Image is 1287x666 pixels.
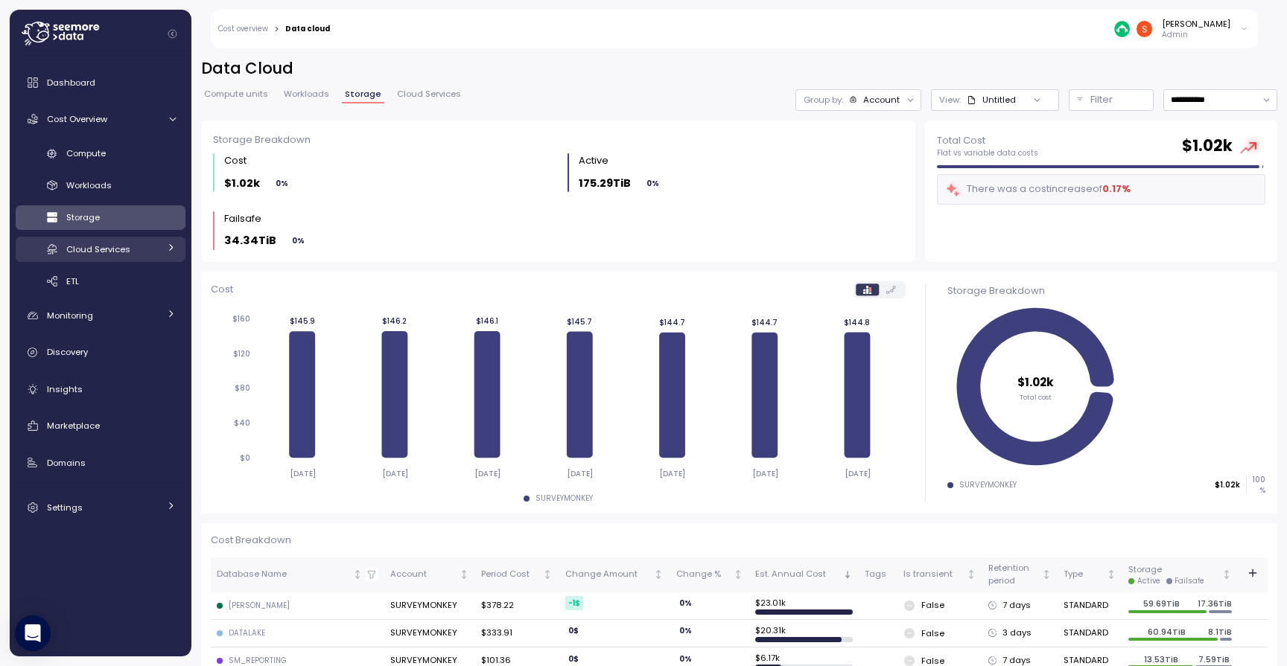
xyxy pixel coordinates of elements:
p: View: [939,94,961,106]
div: Not sorted [1221,569,1232,580]
div: 0 % [286,232,311,249]
span: Workloads [284,90,329,98]
div: 0 % [676,652,695,666]
a: Insights [16,374,185,404]
tspan: [DATE] [474,469,500,478]
div: 0 % [676,624,695,638]
tspan: $0 [240,453,250,463]
th: Is transientNot sorted [897,557,982,592]
p: 13.53TiB [1128,653,1193,665]
div: 3 days [988,627,1052,640]
tspan: $144.7 [660,317,686,327]
td: $333.91 [475,620,559,647]
div: [PERSON_NAME] [229,601,290,611]
div: Not sorted [653,569,664,580]
a: Cost Overview [16,104,185,134]
h2: $ 1.02k [1182,135,1233,157]
div: 0.17 % [1102,182,1131,196]
div: Not sorted [1106,569,1116,580]
tspan: [DATE] [289,469,315,478]
p: Group by: [804,94,843,106]
div: > [274,25,279,34]
tspan: [DATE] [845,469,871,478]
span: Discovery [47,346,88,358]
div: SURVEYMONKEY [959,480,1017,490]
a: Monitoring [16,301,185,330]
span: Cloud Services [397,90,461,98]
span: Insights [47,383,83,395]
div: Retention period [988,562,1039,588]
span: Storage [66,211,100,223]
th: Period CostNot sorted [475,557,559,592]
p: 17.36TiB [1198,598,1232,609]
th: Database NameNot sorted [211,557,384,592]
p: Filter [1090,92,1113,107]
th: AccountNot sorted [384,557,475,592]
div: Is transient [903,568,964,581]
p: 175.29TiB [579,175,631,192]
div: 7 days [988,599,1052,612]
div: Not sorted [1041,569,1052,580]
p: 100 % [1247,475,1265,495]
p: False [921,599,944,611]
button: Collapse navigation [163,28,182,39]
td: SURVEYMONKEY [384,592,475,620]
td: $ 23.01k [749,592,859,620]
div: -1 $ [565,596,583,610]
div: Not sorted [459,569,469,580]
span: Marketplace [47,420,100,432]
span: Settings [47,502,83,513]
th: TypeNot sorted [1058,557,1122,592]
a: Settings [16,493,185,522]
div: Change Amount [565,568,652,581]
div: SURVEYMONKEY [536,493,593,504]
tspan: $145.9 [290,316,315,326]
tspan: [DATE] [752,469,778,478]
span: Cost Overview [47,113,107,125]
div: Failsafe [224,211,261,226]
div: 0 % [676,596,695,610]
div: Type [1064,568,1104,581]
div: 0 % [270,175,294,192]
p: False [921,627,944,639]
img: 687cba7b7af778e9efcde14e.PNG [1114,21,1130,36]
a: Discovery [16,338,185,368]
p: 60.94TiB [1128,626,1205,638]
tspan: Total cost [1020,391,1052,401]
tspan: [DATE] [568,469,594,478]
div: Est. Annual Cost [755,568,840,581]
p: Total Cost [937,133,1038,148]
tspan: $80 [235,383,250,393]
div: Tags [865,568,892,581]
tspan: $1.02k [1017,374,1054,390]
td: $ 20.31k [749,620,859,647]
div: Not sorted [733,569,743,580]
div: 0 $ [565,652,582,666]
div: Storage Breakdown [213,132,903,147]
td: STANDARD [1058,620,1122,647]
button: Filter [1069,89,1154,111]
p: Admin [1162,30,1230,40]
a: Domains [16,448,185,478]
p: Cost [211,282,233,297]
div: DATALAKE [229,628,265,638]
tspan: $40 [234,418,250,428]
p: $1.02k [224,175,260,192]
div: Not sorted [966,569,976,580]
div: SM_REPORTING [229,656,287,666]
div: Untitled [967,94,1016,106]
tspan: [DATE] [660,469,686,478]
div: Active [579,153,608,168]
div: Account [390,568,457,581]
a: Cloud Services [16,237,185,261]
h2: Data Cloud [201,58,1277,80]
div: 0 $ [565,624,582,638]
div: Not sorted [352,569,363,580]
div: Storage [1128,563,1219,586]
span: Monitoring [47,310,93,321]
p: 34.34TiB [224,232,276,249]
span: Domains [47,457,86,469]
p: Flat vs variable data costs [937,148,1038,159]
th: Change %Not sorted [670,557,750,592]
